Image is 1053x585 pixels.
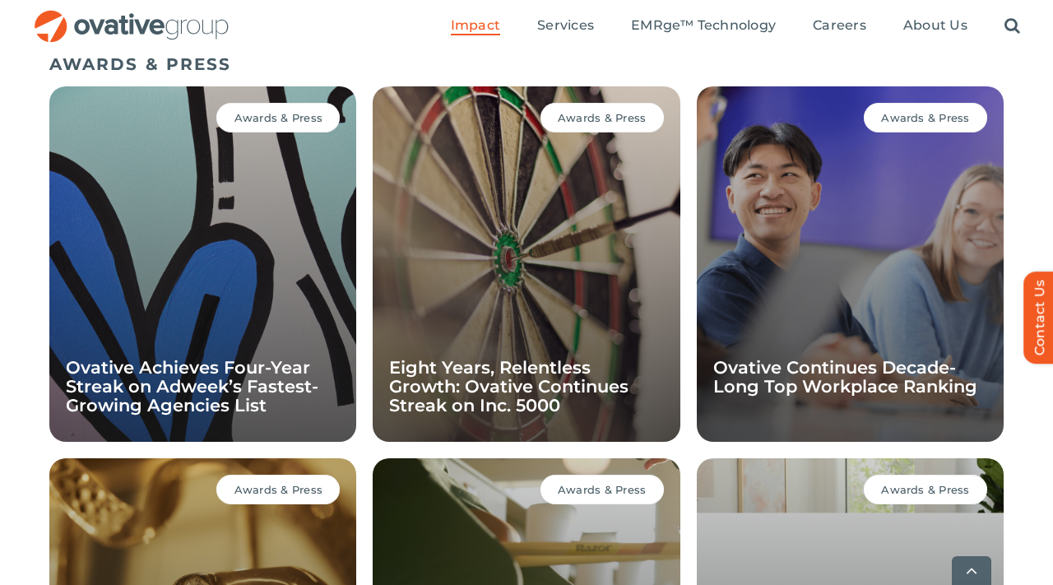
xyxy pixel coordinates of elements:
[49,54,1004,74] h5: AWARDS & PRESS
[389,357,629,416] a: Eight Years, Relentless Growth: Ovative Continues Streak on Inc. 5000
[813,17,866,35] a: Careers
[66,357,318,416] a: Ovative Achieves Four-Year Streak on Adweek’s Fastest-Growing Agencies List
[33,8,230,24] a: OG_Full_horizontal_RGB
[537,17,594,34] span: Services
[903,17,967,35] a: About Us
[537,17,594,35] a: Services
[1004,17,1020,35] a: Search
[631,17,776,35] a: EMRge™ Technology
[451,17,500,35] a: Impact
[903,17,967,34] span: About Us
[451,17,500,34] span: Impact
[631,17,776,34] span: EMRge™ Technology
[713,357,977,397] a: Ovative Continues Decade-Long Top Workplace Ranking
[813,17,866,34] span: Careers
